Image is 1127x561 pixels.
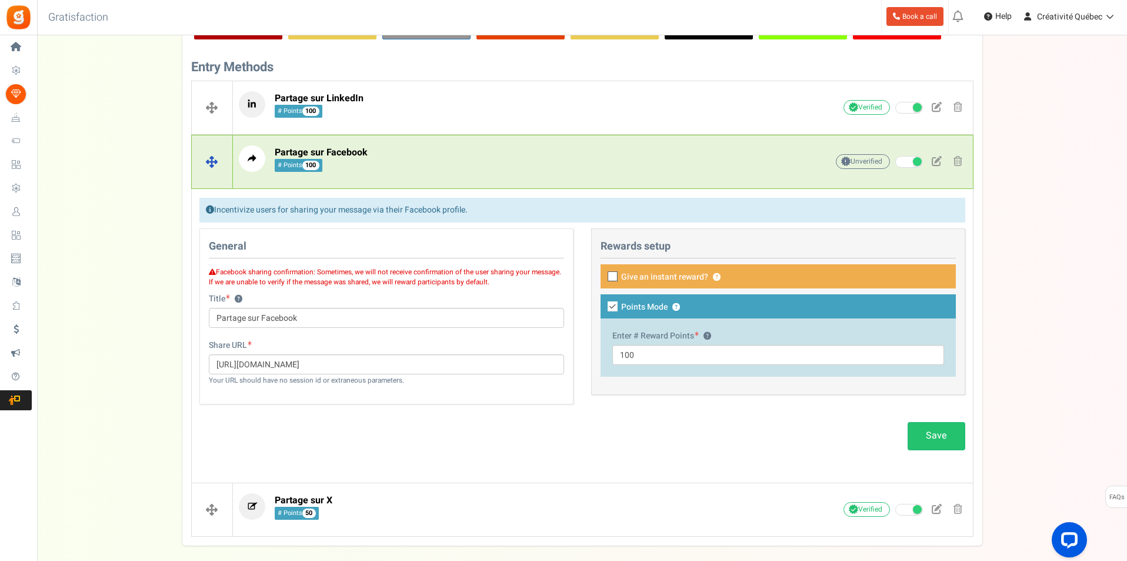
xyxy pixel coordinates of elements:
span: Reward 50 points to participants who complete this action [275,506,321,520]
img: Gratisfaction [5,4,32,31]
label: Enter # Reward Points [612,330,711,342]
a: Save [908,422,965,450]
h3: Entry Methods [191,60,973,74]
p: Facebook sharing confirmation: Sometimes, we will not receive confirmation of the user sharing yo... [209,264,564,287]
small: # Points [275,507,319,520]
button: Enter # Reward Points [703,333,711,340]
small: # Points [275,105,322,118]
small: Your URL should have no session id or extraneous parameters. [209,376,404,386]
span: Help [992,11,1012,22]
button: Points Mode [672,304,680,311]
span: Verified [843,100,890,115]
button: Title [235,296,242,303]
span: Reward 100 points to participants who complete this action [275,158,324,172]
h4: Rewards setup [601,241,956,259]
span: 100 [302,107,319,116]
h4: General [209,241,564,259]
span: FAQs [1109,486,1125,509]
span: Reward 100 points to participants who complete this action [275,104,324,118]
span: Points Mode [621,301,668,313]
label: Share URL [209,340,252,351]
a: Help [979,7,1016,26]
span: Créativité Québec [1037,11,1102,23]
small: # Points [275,159,322,172]
span: 100 [302,161,319,170]
span: 50 [302,509,316,518]
div: Incentivize users for sharing your message via their Facebook profile. [199,198,965,223]
span: Give an instant reward? [621,271,708,283]
button: Give an instant reward? [713,274,721,281]
span: Verified [843,502,890,517]
h3: Gratisfaction [35,6,121,29]
span: Unverified [836,154,890,169]
span: Partage sur Facebook [275,145,368,160]
span: Partage sur LinkedIn [275,91,364,105]
input: e.g. https://appsmav.com [209,354,564,374]
label: Title [209,293,242,305]
span: Partage sur X [275,493,332,507]
a: Book a call [886,7,943,26]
